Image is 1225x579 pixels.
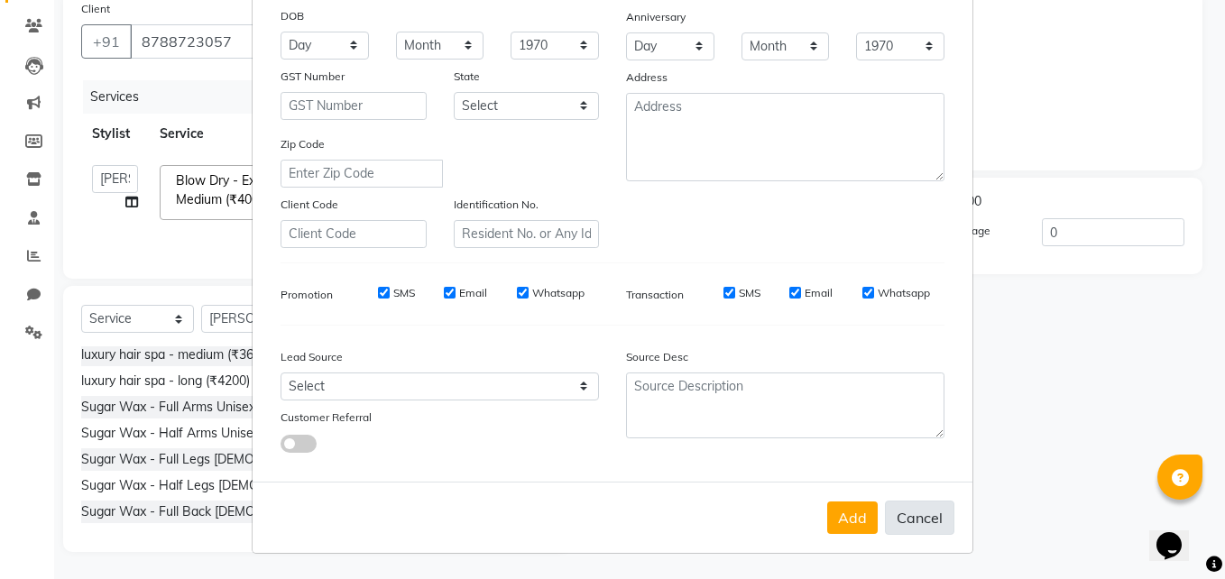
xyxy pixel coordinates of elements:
label: Address [626,69,668,86]
input: Client Code [281,220,427,248]
label: Source Desc [626,349,688,365]
label: Lead Source [281,349,343,365]
label: Whatsapp [532,285,585,301]
label: Client Code [281,197,338,213]
label: Promotion [281,287,333,303]
label: SMS [393,285,415,301]
label: Anniversary [626,9,686,25]
input: GST Number [281,92,427,120]
label: Email [805,285,833,301]
button: Add [827,501,878,534]
label: Customer Referral [281,409,372,426]
input: Resident No. or Any Id [454,220,600,248]
label: Zip Code [281,136,325,152]
iframe: chat widget [1149,507,1207,561]
label: State [454,69,480,85]
input: Enter Zip Code [281,160,443,188]
label: Email [459,285,487,301]
label: GST Number [281,69,345,85]
button: Cancel [885,501,954,535]
label: Identification No. [454,197,539,213]
label: Transaction [626,287,684,303]
label: SMS [739,285,760,301]
label: Whatsapp [878,285,930,301]
label: DOB [281,8,304,24]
